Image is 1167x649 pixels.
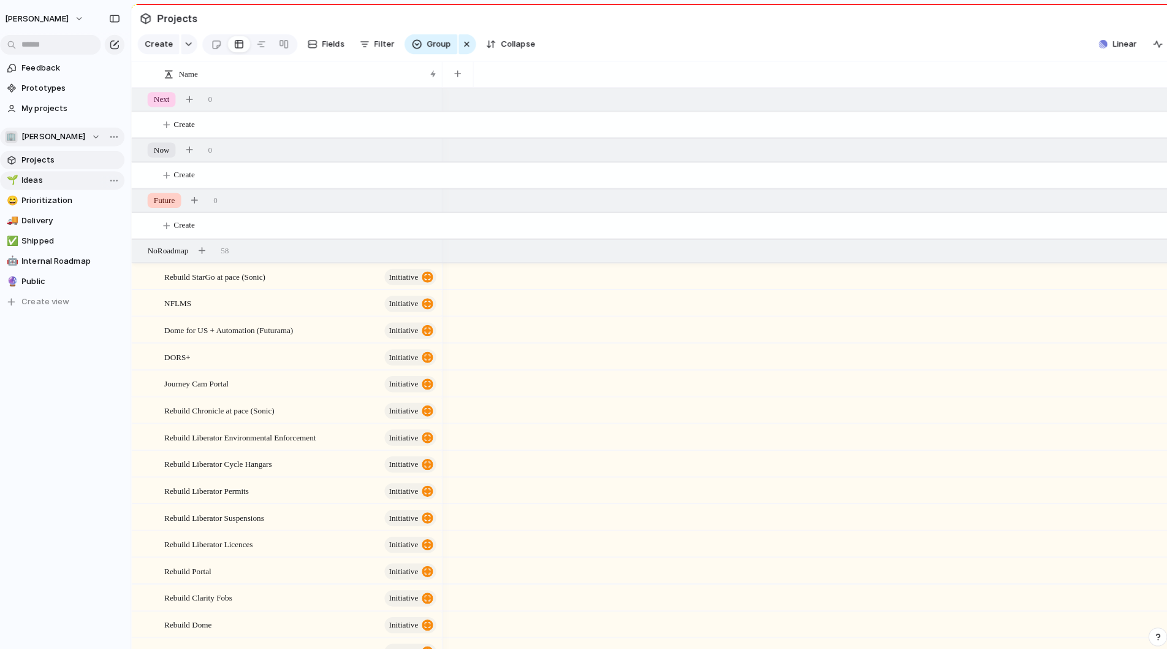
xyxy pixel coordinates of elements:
[385,476,436,492] button: initiative
[158,7,203,29] span: Projects
[6,58,129,76] a: Feedback
[389,449,418,466] span: initiative
[168,397,276,411] span: Rebuild Chronicle at pace (Sonic)
[216,191,221,204] span: 0
[6,248,129,267] a: 🤖Internal Roadmap
[28,81,124,93] span: Prototypes
[6,148,129,167] a: Projects
[168,291,194,305] span: NFLMS
[389,344,418,361] span: initiative
[28,291,75,304] span: Create view
[177,117,198,129] span: Create
[158,142,173,154] span: Now
[28,271,124,283] span: Public
[168,555,214,569] span: Rebuild Portal
[6,188,129,207] a: 😀Prioritization
[6,78,129,96] a: Prototypes
[28,231,124,244] span: Shipped
[168,634,259,648] span: Close medium security risks
[6,9,95,28] button: [PERSON_NAME]
[304,34,351,53] button: Fields
[6,228,129,247] a: ✅Shipped
[389,317,418,334] span: initiative
[168,265,267,279] span: Rebuild StarGo at pace (Sonic)
[389,581,418,598] span: initiative
[389,264,418,282] span: initiative
[389,291,418,308] span: initiative
[389,607,418,624] span: initiative
[389,475,418,493] span: initiative
[13,271,21,285] div: 🔮
[28,152,124,164] span: Projects
[13,231,21,245] div: ✅
[168,582,235,596] span: Rebuild Clarity Fobs
[11,191,23,204] button: 😀
[168,502,266,517] span: Rebuild Liberator Suspensions
[28,61,124,73] span: Feedback
[6,209,129,227] a: 🚚Delivery
[211,92,215,104] span: 0
[28,129,90,141] span: [PERSON_NAME]
[389,396,418,413] span: initiative
[427,37,450,50] span: Group
[28,252,124,264] span: Internal Roadmap
[500,37,533,50] span: Collapse
[389,370,418,387] span: initiative
[6,126,129,144] button: 🏢[PERSON_NAME]
[1084,34,1131,53] button: Linear
[168,608,215,622] span: Rebuild Dome
[385,502,436,518] button: initiative
[385,450,436,466] button: initiative
[385,291,436,307] button: initiative
[168,529,255,543] span: Rebuild Liberator Licences
[385,423,436,439] button: initiative
[224,241,232,253] span: 58
[182,67,201,79] span: Name
[168,423,317,437] span: Rebuild Liberator Environmental Enforcement
[6,268,129,286] a: 🔮Public
[355,34,400,53] button: Filter
[389,502,418,519] span: initiative
[11,172,23,184] button: 🌱
[168,318,295,332] span: Dome for US + Automation (Futurama)
[177,216,198,228] span: Create
[389,555,418,572] span: initiative
[1102,37,1126,50] span: Linear
[168,371,231,385] span: Journey Cam Portal
[28,172,124,184] span: Ideas
[385,344,436,360] button: initiative
[11,271,23,283] button: 🔮
[6,98,129,116] a: My projects
[385,529,436,545] button: initiative
[13,250,21,264] div: 🤖
[11,252,23,264] button: 🤖
[6,169,129,187] a: 🌱Ideas
[13,191,21,205] div: 😀
[405,34,457,53] button: Group
[385,318,436,334] button: initiative
[11,129,23,141] div: 🏢
[168,344,194,358] span: DORS+
[385,265,436,281] button: initiative
[158,92,173,104] span: Next
[28,191,124,204] span: Prioritization
[11,212,23,224] button: 🚚
[385,371,436,386] button: initiative
[168,476,251,490] span: Rebuild Liberator Permits
[151,241,192,253] span: No Roadmap
[142,34,183,53] button: Create
[389,528,418,545] span: initiative
[11,231,23,244] button: ✅
[385,608,436,624] button: initiative
[28,212,124,224] span: Delivery
[13,210,21,225] div: 🚚
[324,37,346,50] span: Fields
[6,288,129,307] button: Create view
[385,397,436,413] button: initiative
